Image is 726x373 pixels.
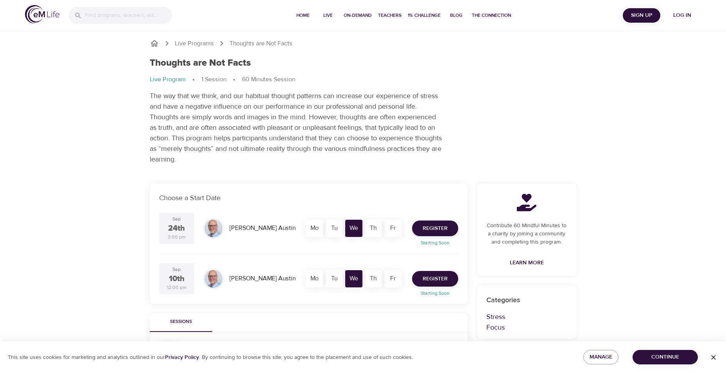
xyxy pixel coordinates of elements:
span: On-Demand [344,11,372,20]
span: Register [423,224,448,233]
p: Choose a Start Date [159,193,458,203]
div: Tu [326,220,343,237]
div: We [345,220,362,237]
button: Manage [583,350,618,364]
p: 60 Minutes Session [242,75,295,84]
span: Log in [667,11,698,20]
div: Sep [172,266,181,273]
div: Th [365,270,382,287]
span: Learn More [510,258,544,268]
div: Th [365,220,382,237]
nav: breadcrumb [150,39,577,48]
span: Register [423,274,448,284]
div: Fr [384,270,402,287]
input: Find programs, teachers, etc... [85,7,172,24]
div: [PERSON_NAME] Austin [226,271,299,286]
div: Tu [326,270,343,287]
p: Starting Soon [407,290,463,297]
div: [PERSON_NAME] Austin [226,221,299,236]
span: Teachers [378,11,402,20]
p: The way that we think, and our habitual thought patterns can increase our experience of stress an... [150,91,443,165]
span: Blog [447,11,466,20]
p: Categories [486,295,567,305]
img: logo [25,5,59,23]
a: Privacy Policy [165,354,199,361]
h1: Thoughts are Not Facts [150,57,251,69]
span: Sign Up [626,11,657,20]
p: Focus [486,322,567,333]
div: Fr [384,220,402,237]
div: Mo [306,220,323,237]
p: Thoughts are Not Facts [229,39,292,48]
span: Home [294,11,312,20]
a: Live Programs [175,39,214,48]
p: Starting Soon [407,239,463,246]
div: 24th [168,223,185,234]
p: Live Program [150,75,186,84]
span: Continue [639,352,692,362]
button: Continue [633,350,698,364]
span: Manage [590,352,612,362]
span: Live [319,11,337,20]
a: Learn More [507,256,547,270]
button: Register [412,221,458,236]
p: Stress [486,312,567,322]
span: The Connection [472,11,511,20]
button: Register [412,271,458,287]
div: 12:00 pm [167,284,186,291]
p: 1 Session [201,75,226,84]
p: Contribute 60 Mindful Minutes to a charity by joining a community and completing this program. [486,222,567,246]
button: Log in [663,8,701,23]
div: 3:00 pm [168,234,186,240]
div: Sep [172,216,181,222]
button: Sign Up [623,8,660,23]
span: Sessions [154,318,208,326]
div: 10th [169,273,185,285]
nav: breadcrumb [150,75,577,84]
span: 1% Challenge [408,11,441,20]
div: We [345,270,362,287]
div: Mo [306,270,323,287]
